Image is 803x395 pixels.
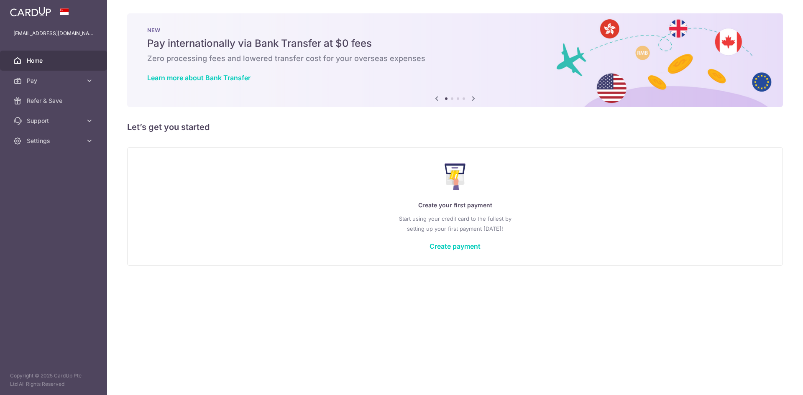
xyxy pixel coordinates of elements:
span: Pay [27,76,82,85]
p: Create your first payment [144,200,766,210]
img: Make Payment [445,163,466,190]
span: Support [27,117,82,125]
h5: Pay internationally via Bank Transfer at $0 fees [147,37,763,50]
span: Settings [27,137,82,145]
span: Home [27,56,82,65]
img: CardUp [10,7,51,17]
a: Create payment [430,242,481,250]
p: NEW [147,27,763,33]
h5: Let’s get you started [127,120,783,134]
span: Refer & Save [27,97,82,105]
img: Bank transfer banner [127,13,783,107]
p: Start using your credit card to the fullest by setting up your first payment [DATE]! [144,214,766,234]
h6: Zero processing fees and lowered transfer cost for your overseas expenses [147,54,763,64]
p: [EMAIL_ADDRESS][DOMAIN_NAME] [13,29,94,38]
a: Learn more about Bank Transfer [147,74,251,82]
